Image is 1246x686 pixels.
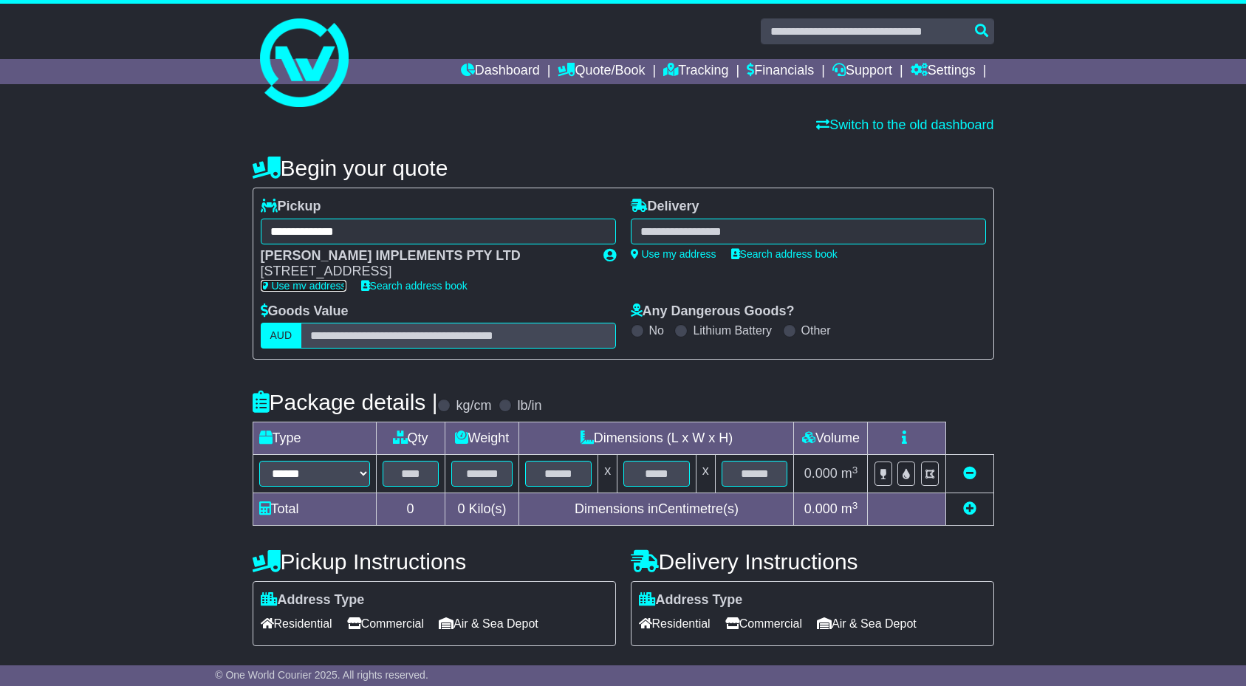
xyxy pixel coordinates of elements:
[253,422,376,455] td: Type
[261,248,589,264] div: [PERSON_NAME] IMPLEMENTS PTY LTD
[639,592,743,608] label: Address Type
[261,303,349,320] label: Goods Value
[445,422,519,455] td: Weight
[376,493,445,526] td: 0
[631,549,994,574] h4: Delivery Instructions
[631,199,699,215] label: Delivery
[517,398,541,414] label: lb/in
[663,59,728,84] a: Tracking
[852,500,858,511] sup: 3
[376,422,445,455] td: Qty
[261,264,589,280] div: [STREET_ADDRESS]
[461,59,540,84] a: Dashboard
[253,156,994,180] h4: Begin your quote
[801,323,831,337] label: Other
[731,248,838,260] a: Search address book
[439,612,538,635] span: Air & Sea Depot
[817,612,917,635] span: Air & Sea Depot
[693,323,772,337] label: Lithium Battery
[253,493,376,526] td: Total
[816,117,993,132] a: Switch to the old dashboard
[519,422,794,455] td: Dimensions (L x W x H)
[911,59,976,84] a: Settings
[445,493,519,526] td: Kilo(s)
[804,466,838,481] span: 0.000
[832,59,892,84] a: Support
[598,455,617,493] td: x
[361,280,468,292] a: Search address book
[261,592,365,608] label: Address Type
[261,323,302,349] label: AUD
[852,464,858,476] sup: 3
[253,390,438,414] h4: Package details |
[841,501,858,516] span: m
[696,455,715,493] td: x
[347,612,424,635] span: Commercial
[261,612,332,635] span: Residential
[631,303,795,320] label: Any Dangerous Goods?
[963,466,976,481] a: Remove this item
[649,323,664,337] label: No
[804,501,838,516] span: 0.000
[747,59,814,84] a: Financials
[519,493,794,526] td: Dimensions in Centimetre(s)
[253,549,616,574] h4: Pickup Instructions
[558,59,645,84] a: Quote/Book
[261,199,321,215] label: Pickup
[631,248,716,260] a: Use my address
[261,280,346,292] a: Use my address
[456,398,491,414] label: kg/cm
[841,466,858,481] span: m
[215,669,428,681] span: © One World Courier 2025. All rights reserved.
[457,501,465,516] span: 0
[963,501,976,516] a: Add new item
[794,422,868,455] td: Volume
[725,612,802,635] span: Commercial
[639,612,711,635] span: Residential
